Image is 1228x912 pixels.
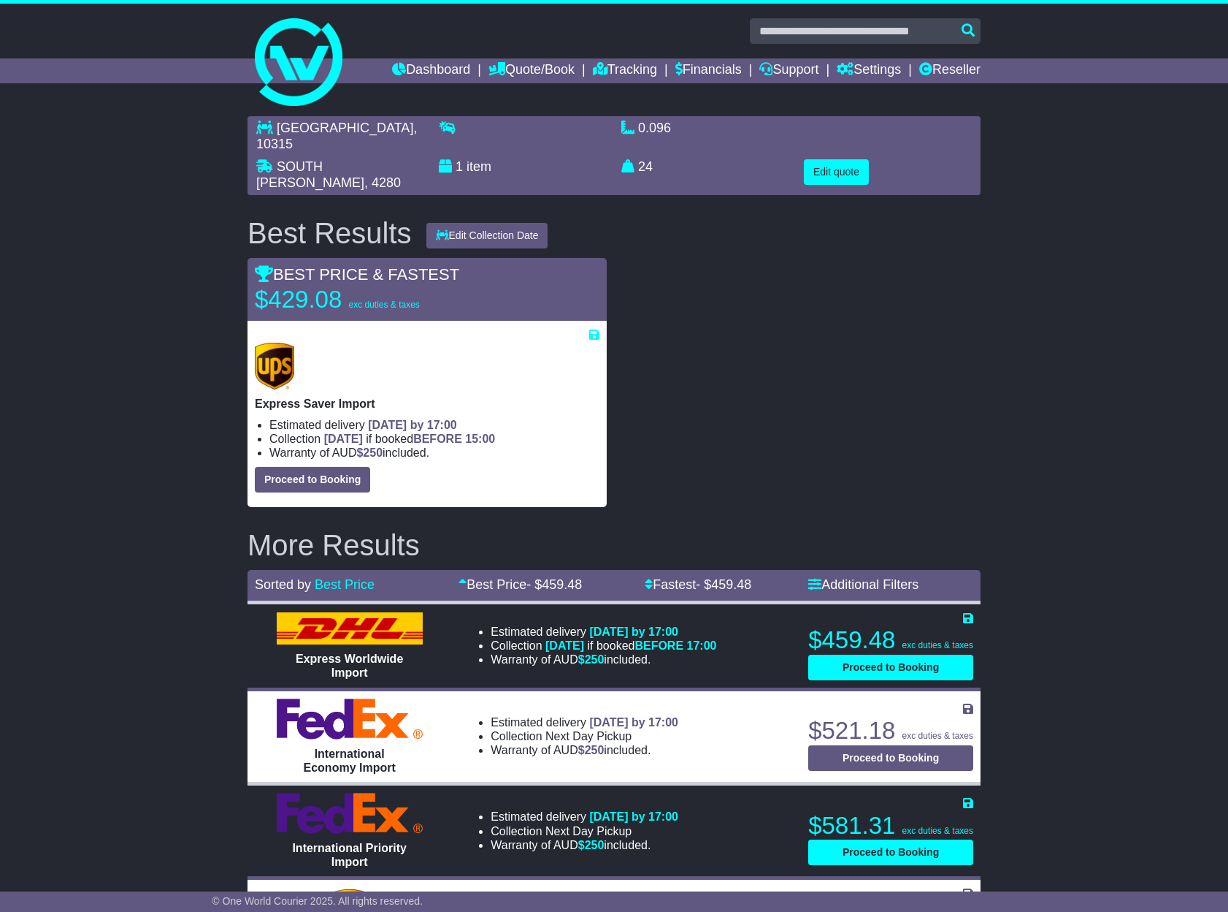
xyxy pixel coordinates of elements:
a: Reseller [919,58,981,83]
li: Collection [491,824,678,838]
span: [DATE] by 17:00 [589,716,678,729]
span: 459.48 [711,577,751,592]
img: FedEx Express: International Priority Import [277,793,423,834]
span: 24 [638,159,653,174]
li: Collection [491,729,678,743]
span: 459.48 [542,577,582,592]
button: Proceed to Booking [255,467,370,493]
span: [DATE] [324,433,363,445]
span: Express Worldwide Import [296,653,403,679]
span: [DATE] by 17:00 [589,626,678,638]
span: BEST PRICE & FASTEST [255,265,459,284]
span: 250 [585,839,605,851]
span: 250 [363,446,383,459]
span: exc duties & taxes [348,300,419,310]
span: 1 [456,159,463,174]
div: Best Results [240,217,419,249]
span: $ [578,744,605,756]
span: Next Day Pickup [545,825,632,837]
a: Fastest- $459.48 [645,577,751,592]
span: [DATE] [545,639,584,652]
p: $581.31 [808,811,973,840]
span: $ [578,653,605,666]
span: International Priority Import [292,842,406,868]
a: Settings [837,58,901,83]
li: Collection [269,432,599,446]
span: BEFORE [634,639,683,652]
img: DHL: Express Worldwide Import [277,612,423,645]
span: item [467,159,491,174]
span: - $ [526,577,582,592]
a: Support [759,58,818,83]
a: Additional Filters [808,577,918,592]
span: , 4280 [364,175,401,190]
button: Proceed to Booking [808,655,973,680]
button: Edit Collection Date [426,223,548,248]
button: Edit quote [804,159,869,185]
p: Express Saver Import [255,397,599,411]
span: exc duties & taxes [902,640,973,650]
span: if booked [545,639,716,652]
span: Next Day Pickup [545,730,632,742]
p: $521.18 [808,716,973,745]
img: FedEx Express: International Economy Import [277,699,423,740]
span: [DATE] by 17:00 [368,419,457,431]
li: Warranty of AUD included. [491,838,678,852]
li: Warranty of AUD included. [269,446,599,460]
span: 250 [585,653,605,666]
span: $ [356,446,383,459]
p: $429.08 [255,285,437,314]
span: BEFORE [413,433,462,445]
img: UPS (new): Express Saver Import [255,343,294,389]
span: , 10315 [256,121,417,151]
span: © One World Courier 2025. All rights reserved. [212,895,423,907]
li: Warranty of AUD included. [491,743,678,757]
span: $ [578,839,605,851]
li: Estimated delivery [269,418,599,432]
span: exc duties & taxes [902,731,973,741]
button: Proceed to Booking [808,745,973,771]
span: 17:00 [687,639,717,652]
p: $459.48 [808,626,973,655]
h2: More Results [247,529,981,561]
span: 15:00 [465,433,495,445]
li: Collection [491,639,716,653]
span: - $ [696,577,751,592]
span: International Economy Import [304,748,396,774]
span: 250 [585,744,605,756]
span: [GEOGRAPHIC_DATA] [277,121,413,135]
a: Best Price- $459.48 [458,577,582,592]
button: Proceed to Booking [808,840,973,865]
a: Financials [675,58,742,83]
span: [DATE] by 17:00 [589,810,678,823]
li: Warranty of AUD included. [491,653,716,666]
li: Estimated delivery [491,625,716,639]
li: Estimated delivery [491,715,678,729]
a: Tracking [593,58,657,83]
span: exc duties & taxes [902,826,973,836]
span: Sorted by [255,577,311,592]
span: 0.096 [638,121,671,135]
span: if booked [324,433,495,445]
a: Best Price [315,577,375,592]
span: SOUTH [PERSON_NAME] [256,159,364,190]
li: Estimated delivery [491,810,678,824]
a: Quote/Book [488,58,575,83]
a: Dashboard [392,58,470,83]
